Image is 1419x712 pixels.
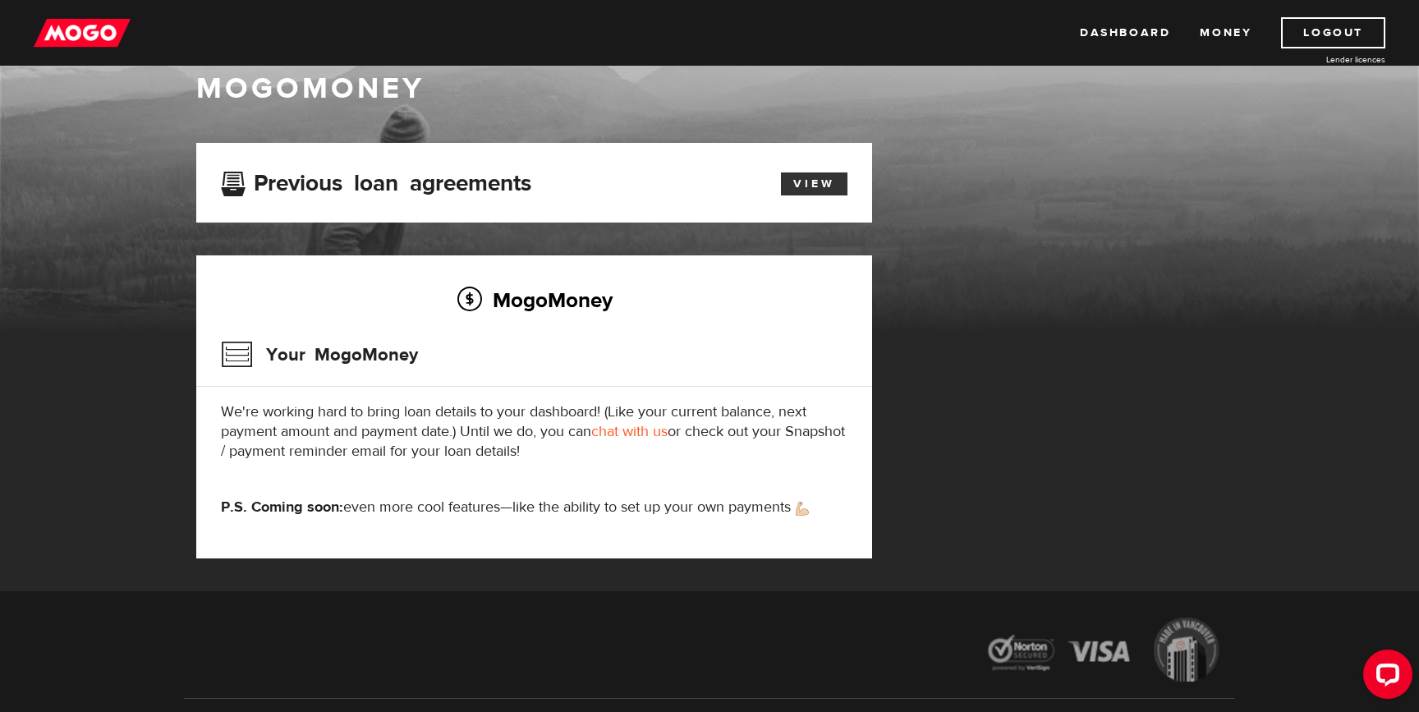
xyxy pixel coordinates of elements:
[1262,53,1385,66] a: Lender licences
[221,283,847,317] h2: MogoMoney
[221,333,418,376] h3: Your MogoMoney
[781,172,847,195] a: View
[796,502,809,516] img: strong arm emoji
[221,498,343,517] strong: P.S. Coming soon:
[591,422,668,441] a: chat with us
[221,498,847,517] p: even more cool features—like the ability to set up your own payments
[1200,17,1251,48] a: Money
[221,402,847,462] p: We're working hard to bring loan details to your dashboard! (Like your current balance, next paym...
[196,71,1223,106] h1: MogoMoney
[1350,643,1419,712] iframe: LiveChat chat widget
[221,170,531,191] h3: Previous loan agreements
[1281,17,1385,48] a: Logout
[34,17,131,48] img: mogo_logo-11ee424be714fa7cbb0f0f49df9e16ec.png
[972,605,1235,698] img: legal-icons-92a2ffecb4d32d839781d1b4e4802d7b.png
[1080,17,1170,48] a: Dashboard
